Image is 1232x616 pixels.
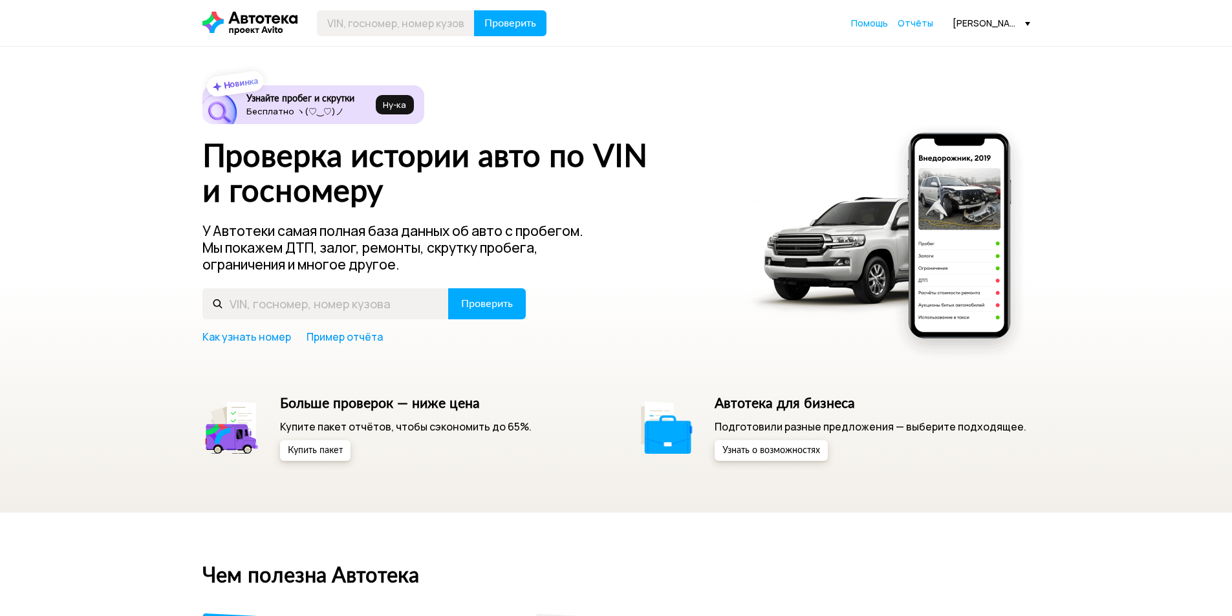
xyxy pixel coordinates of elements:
[722,446,820,455] span: Узнать о возможностях
[202,564,1030,588] h2: Чем полезна Автотека
[474,10,546,36] button: Проверить
[715,420,1026,434] p: Подготовили разные предложения — выберите подходящее.
[307,330,383,344] a: Пример отчёта
[317,10,475,36] input: VIN, госномер, номер кузова
[898,17,933,29] span: Отчёты
[448,288,526,319] button: Проверить
[288,446,343,455] span: Купить пакет
[280,420,532,434] p: Купите пакет отчётов, чтобы сэкономить до 65%.
[715,440,828,461] button: Узнать о возможностях
[202,288,449,319] input: VIN, госномер, номер кузова
[280,396,532,412] h5: Больше проверок — ниже цена
[851,17,888,29] span: Помощь
[715,396,1026,412] h5: Автотека для бизнеса
[484,18,536,28] span: Проверить
[202,330,291,344] a: Как узнать номер
[383,100,406,110] span: Ну‑ка
[246,93,371,105] h6: Узнайте пробег и скрутки
[223,77,259,90] strong: Новинка
[202,222,605,273] p: У Автотеки самая полная база данных об авто с пробегом. Мы покажем ДТП, залог, ремонты, скрутку п...
[202,140,728,209] h1: Проверка истории авто по VIN и госномеру
[898,17,933,30] a: Отчёты
[461,299,513,309] span: Проверить
[246,106,371,116] p: Бесплатно ヽ(♡‿♡)ノ
[280,440,351,461] button: Купить пакет
[953,17,1030,29] div: [PERSON_NAME][EMAIL_ADDRESS][DOMAIN_NAME]
[851,17,888,30] a: Помощь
